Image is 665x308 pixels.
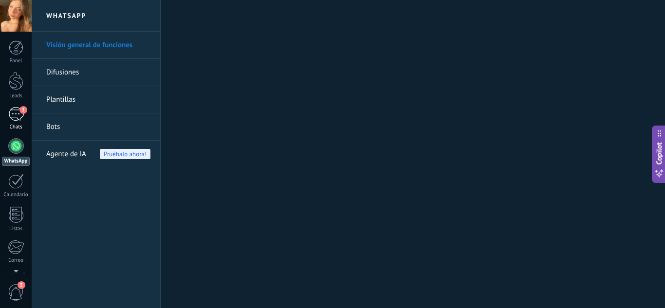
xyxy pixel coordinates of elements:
li: Difusiones [32,59,160,86]
div: Correo [2,257,30,264]
div: Calendario [2,192,30,198]
span: Pruébalo ahora! [100,149,150,159]
li: Plantillas [32,86,160,113]
li: Bots [32,113,160,141]
div: WhatsApp [2,157,30,166]
li: Agente de IA [32,141,160,167]
div: Listas [2,226,30,232]
a: Agente de IAPruébalo ahora! [46,141,150,168]
span: Copilot [654,142,664,164]
a: Difusiones [46,59,150,86]
li: Visión general de funciones [32,32,160,59]
div: Chats [2,124,30,130]
a: Bots [46,113,150,141]
a: Plantillas [46,86,150,113]
span: Agente de IA [46,141,86,168]
span: 3 [19,106,27,114]
span: 3 [18,281,25,289]
div: Panel [2,58,30,64]
a: Visión general de funciones [46,32,150,59]
div: Leads [2,93,30,99]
